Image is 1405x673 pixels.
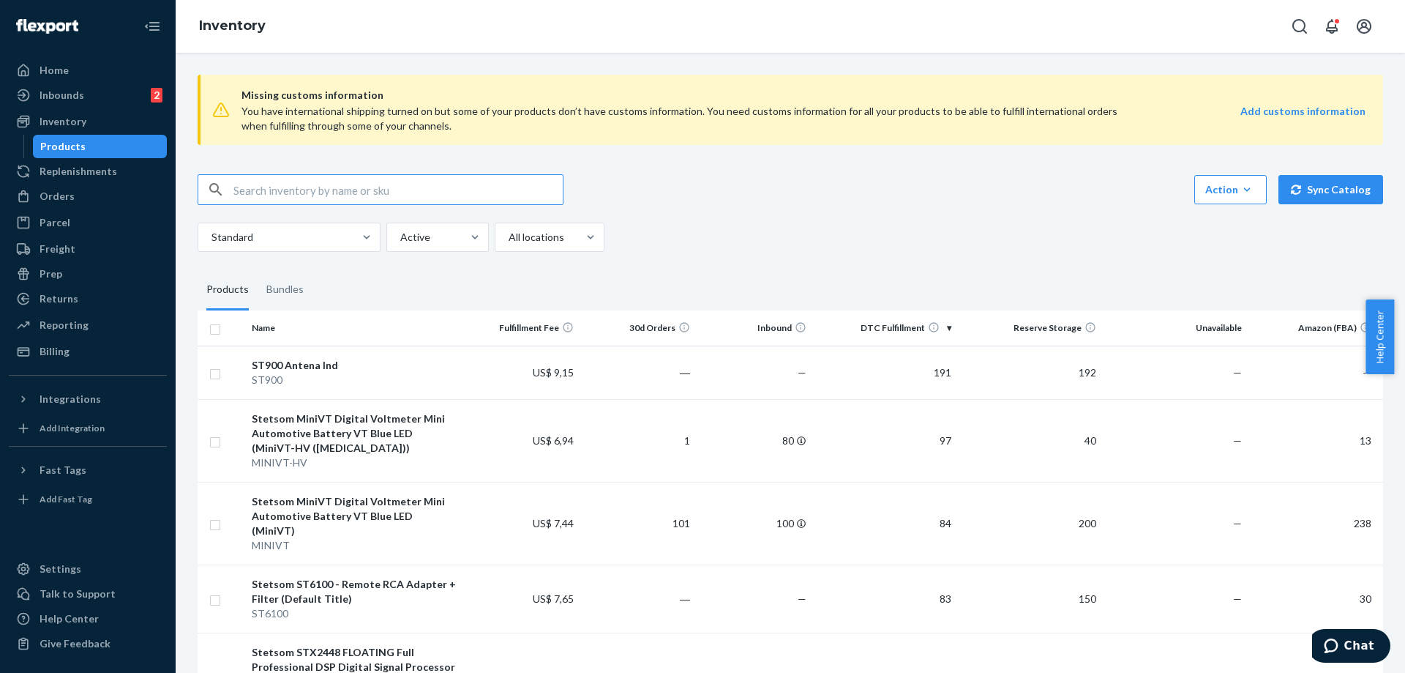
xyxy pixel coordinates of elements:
td: ― [580,565,696,633]
a: Returns [9,287,167,311]
div: Settings [40,562,81,576]
button: Action [1194,175,1267,204]
button: Talk to Support [9,582,167,606]
a: Add customs information [1240,104,1365,133]
iframe: Abre um widget para que você possa conversar por chat com um de nossos agentes [1312,629,1390,666]
div: MINIVT [252,538,458,553]
div: Returns [40,291,78,306]
span: — [1233,517,1242,529]
div: Stetsom MiniVT Digital Voltmeter Mini Automotive Battery VT Blue LED (MiniVT) [252,494,458,538]
div: Add Integration [40,422,105,434]
div: Freight [40,242,75,256]
td: 238 [1248,482,1383,565]
td: ― [580,346,696,399]
button: Open account menu [1349,12,1379,41]
div: Home [40,63,69,78]
div: ST6100 [252,606,458,621]
div: Bundles [266,269,304,311]
button: Help Center [1365,300,1394,374]
div: Give Feedback [40,636,110,651]
td: 100 [696,482,812,565]
th: Amazon (FBA) [1248,311,1383,346]
a: Settings [9,557,167,581]
td: 101 [580,482,696,565]
a: Add Fast Tag [9,488,167,511]
button: Integrations [9,387,167,411]
a: Products [33,135,168,158]
div: Fast Tags [40,463,86,477]
div: Help Center [40,611,99,626]
th: Unavailable [1102,311,1247,346]
div: Products [206,269,249,311]
div: ST900 Antena Ind [252,358,458,373]
span: US$ 6,94 [533,434,574,447]
span: — [1233,366,1242,379]
a: Inbounds2 [9,83,167,107]
div: Products [40,139,86,154]
a: Prep [9,262,167,286]
a: Parcel [9,211,167,234]
div: Stetsom ST6100 - Remote RCA Adapter + Filter (Default Title) [252,577,458,606]
td: 84 [812,482,957,565]
div: Integrations [40,392,101,406]
div: Replenishments [40,164,117,179]
th: Fulfillment Fee [464,311,580,346]
th: Inbound [696,311,812,346]
div: Billing [40,344,70,359]
th: Name [246,311,464,346]
ol: breadcrumbs [187,5,277,48]
div: Talk to Support [40,587,116,601]
a: Add Integration [9,417,167,440]
td: 40 [957,399,1102,482]
a: Inventory [199,18,266,34]
a: Billing [9,340,167,363]
a: Replenishments [9,160,167,183]
td: 200 [957,482,1102,565]
div: ST900 [252,373,458,387]
div: Action [1205,182,1256,197]
div: Add Fast Tag [40,493,92,505]
button: Give Feedback [9,632,167,655]
span: — [1233,592,1242,605]
input: Active [399,230,400,245]
a: Help Center [9,607,167,631]
td: 97 [812,399,957,482]
a: Orders [9,185,167,208]
span: — [798,592,806,605]
span: US$ 9,15 [533,366,574,379]
div: Orders [40,189,75,204]
th: Reserve Storage [957,311,1102,346]
div: MINIVT-HV [252,456,458,470]
button: Sync Catalog [1278,175,1383,204]
span: US$ 7,44 [533,517,574,529]
td: 80 [696,399,812,482]
span: — [798,366,806,379]
div: You have international shipping turned on but some of your products don’t have customs informatio... [241,104,1141,133]
strong: Add customs information [1240,105,1365,117]
a: Freight [9,237,167,261]
div: Inventory [40,114,86,129]
div: Stetsom MiniVT Digital Voltmeter Mini Automotive Battery VT Blue LED (MiniVT-HV ([MEDICAL_DATA])) [252,412,458,456]
div: 2 [151,88,162,103]
input: Standard [210,230,211,245]
div: Inbounds [40,88,84,103]
a: Inventory [9,110,167,133]
span: — [1233,434,1242,447]
th: 30d Orders [580,311,696,346]
td: 150 [957,565,1102,633]
td: 13 [1248,399,1383,482]
div: Parcel [40,215,70,230]
td: 1 [580,399,696,482]
button: Fast Tags [9,458,167,482]
td: 191 [812,346,957,399]
td: 192 [957,346,1102,399]
button: Open Search Box [1285,12,1314,41]
div: Prep [40,267,62,281]
span: US$ 7,65 [533,592,574,605]
span: Missing customs information [241,86,1365,104]
button: Open notifications [1317,12,1346,41]
a: Reporting [9,313,167,337]
img: Flexport logo [16,19,78,34]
